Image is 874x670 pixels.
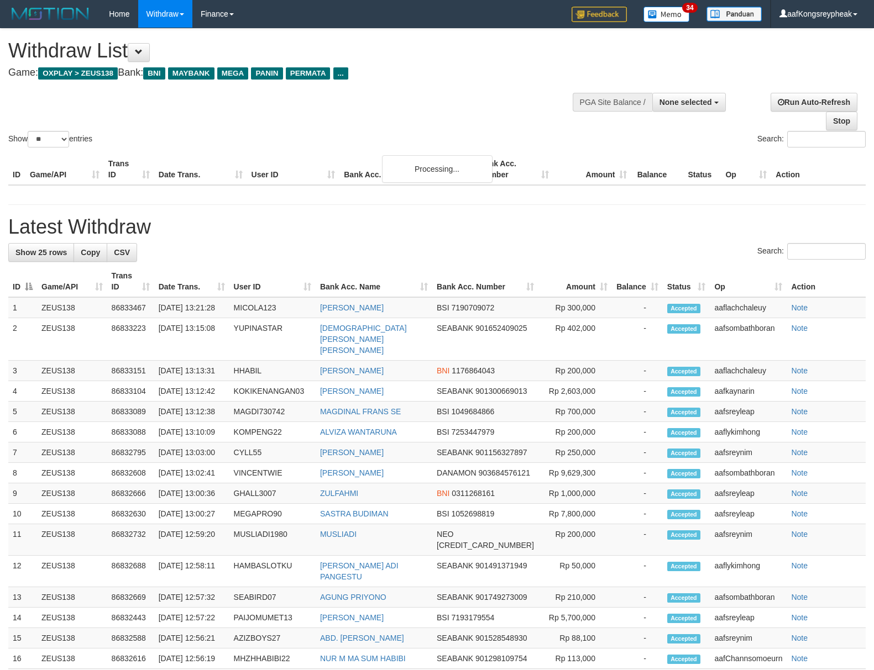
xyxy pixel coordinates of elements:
td: - [612,361,663,381]
span: Copy 901300669013 to clipboard [475,387,527,395]
span: NEO [437,530,453,539]
a: [PERSON_NAME] [320,366,384,375]
td: 5 [8,402,37,422]
span: Copy 1049684866 to clipboard [452,407,495,416]
td: Rp 250,000 [538,442,612,463]
th: Date Trans. [154,154,247,185]
span: CSV [114,248,130,257]
span: SEABANK [437,448,473,457]
td: ZEUS138 [37,318,107,361]
a: Show 25 rows [8,243,74,262]
span: Show 25 rows [15,248,67,257]
td: Rp 113,000 [538,648,612,669]
th: Bank Acc. Number: activate to sort column ascending [432,266,538,297]
td: ZEUS138 [37,524,107,556]
td: HHABIL [229,361,316,381]
a: ZULFAHMI [320,489,358,498]
td: aafsreynim [710,628,787,648]
td: [DATE] 13:15:08 [154,318,229,361]
td: aafsreyleap [710,608,787,628]
td: ZEUS138 [37,297,107,318]
a: Note [791,407,808,416]
td: 15 [8,628,37,648]
span: SEABANK [437,387,473,395]
td: 86832795 [107,442,154,463]
td: 7 [8,442,37,463]
th: Balance: activate to sort column ascending [612,266,663,297]
td: 12 [8,556,37,587]
td: 86832616 [107,648,154,669]
a: [DEMOGRAPHIC_DATA][PERSON_NAME] [PERSON_NAME] [320,324,407,355]
td: Rp 88,100 [538,628,612,648]
span: Accepted [667,655,700,664]
td: ZEUS138 [37,463,107,483]
td: [DATE] 13:03:00 [154,442,229,463]
td: ZEUS138 [37,504,107,524]
a: Note [791,530,808,539]
input: Search: [787,131,866,147]
td: ZEUS138 [37,556,107,587]
td: [DATE] 13:12:42 [154,381,229,402]
select: Showentries [28,131,69,147]
img: Button%20Memo.svg [643,7,690,22]
td: Rp 210,000 [538,587,612,608]
td: - [612,483,663,504]
th: Op [721,154,771,185]
td: 86833223 [107,318,154,361]
td: Rp 200,000 [538,524,612,556]
span: Copy 901652409025 to clipboard [475,324,527,333]
label: Search: [757,243,866,260]
td: [DATE] 13:13:31 [154,361,229,381]
span: Accepted [667,489,700,499]
td: aafsombathboran [710,587,787,608]
span: Accepted [667,634,700,643]
a: Note [791,468,808,477]
a: [PERSON_NAME] [320,448,384,457]
td: 86832688 [107,556,154,587]
span: None selected [660,98,712,107]
td: 9 [8,483,37,504]
td: MHZHHABIBI22 [229,648,316,669]
th: User ID: activate to sort column ascending [229,266,316,297]
span: BNI [143,67,165,80]
th: Bank Acc. Number [475,154,553,185]
a: ALVIZA WANTARUNA [320,428,397,436]
td: - [612,524,663,556]
td: aafsreyleap [710,483,787,504]
td: [DATE] 12:59:20 [154,524,229,556]
span: Copy [81,248,100,257]
th: Balance [631,154,683,185]
span: MAYBANK [168,67,214,80]
td: ZEUS138 [37,422,107,442]
td: Rp 5,700,000 [538,608,612,628]
td: 2 [8,318,37,361]
span: BNI [437,489,449,498]
td: 16 [8,648,37,669]
span: MEGA [217,67,249,80]
span: Copy 901298109754 to clipboard [475,654,527,663]
a: Note [791,428,808,436]
td: KOMPENG22 [229,422,316,442]
a: CSV [107,243,137,262]
td: Rp 2,603,000 [538,381,612,402]
td: aaflachchaleuy [710,361,787,381]
input: Search: [787,243,866,260]
span: Copy 7193179554 to clipboard [452,613,495,622]
span: Accepted [667,304,700,313]
span: Accepted [667,530,700,540]
td: ZEUS138 [37,442,107,463]
td: Rp 1,000,000 [538,483,612,504]
td: Rp 200,000 [538,422,612,442]
td: - [612,381,663,402]
span: 34 [682,3,697,13]
td: 14 [8,608,37,628]
th: Op: activate to sort column ascending [710,266,787,297]
td: aafsreynim [710,442,787,463]
a: Note [791,613,808,622]
td: 86832588 [107,628,154,648]
span: Copy 1176864043 to clipboard [452,366,495,375]
span: Accepted [667,449,700,458]
button: None selected [652,93,726,112]
th: Date Trans.: activate to sort column ascending [154,266,229,297]
span: BSI [437,303,449,312]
